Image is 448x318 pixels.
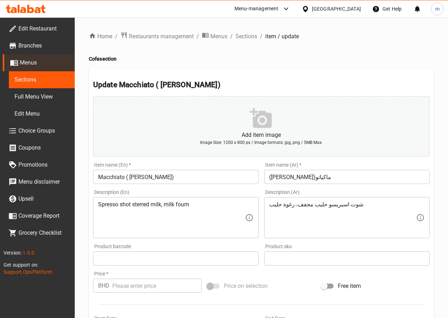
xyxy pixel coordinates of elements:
span: Version: [4,250,22,256]
span: Free item [338,282,361,290]
input: Please enter product barcode [93,251,259,266]
button: Add item imageImage Size: 1200 x 800 px / Image formats: jpg, png / 5MB Max. [93,96,430,157]
li: / [230,32,233,41]
span: item / update [265,32,299,41]
span: Choice Groups [18,127,69,135]
a: Menus [202,32,227,41]
a: Promotions [3,156,75,173]
a: Branches [3,37,75,54]
a: Menus [3,54,75,71]
a: Full Menu View [9,88,75,105]
input: Please enter product sku [264,251,430,266]
span: Coverage Report [18,212,69,220]
input: Enter name En [93,170,259,184]
span: Get support on: [4,262,38,268]
span: Coupons [18,144,69,152]
span: Menus [20,58,69,67]
span: Sections [15,76,69,84]
span: Edit Menu [15,110,69,118]
li: / [260,32,262,41]
span: Image Size: 1200 x 800 px / Image formats: jpg, png / 5MB Max. [200,140,323,145]
span: Full Menu View [15,93,69,101]
span: Grocery Checklist [18,229,69,237]
a: Home [89,32,112,41]
li: / [115,32,118,41]
span: Restaurants management [129,32,194,41]
a: Sections [9,71,75,88]
a: Restaurants management [120,32,194,41]
a: Edit Menu [9,105,75,122]
textarea: Spresso shot sterred milk, milk foum [98,201,245,235]
input: Enter name Ar [264,170,430,184]
span: Price on selection [224,282,268,290]
nav: breadcrumb [89,32,434,41]
p: BHD [98,281,109,290]
div: Menu-management [234,5,279,13]
a: Coverage Report [3,207,75,224]
span: Edit Restaurant [18,24,69,33]
span: Menu disclaimer [18,178,69,186]
li: / [197,32,199,41]
input: Please enter price [112,279,202,293]
textarea: شوت اسبريسو حليب مجفف، رغوة حليب [269,201,416,235]
a: Support.OpsPlatform [4,269,52,275]
a: Sections [236,32,257,41]
a: Grocery Checklist [3,224,75,241]
span: Promotions [18,161,69,169]
h2: Update Macchiato ( [PERSON_NAME]) [93,79,430,90]
a: Coupons [3,139,75,156]
p: Add item image [104,131,419,139]
span: Upsell [18,195,69,203]
div: [GEOGRAPHIC_DATA] [312,5,361,13]
h4: Cofe section [89,55,434,62]
a: Choice Groups [3,122,75,139]
span: m [435,5,440,13]
a: Edit Restaurant [3,20,75,37]
a: Upsell [3,190,75,207]
span: Branches [18,41,69,50]
a: Menu disclaimer [3,173,75,190]
span: 1.0.0 [23,250,34,256]
span: Menus [210,32,227,41]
